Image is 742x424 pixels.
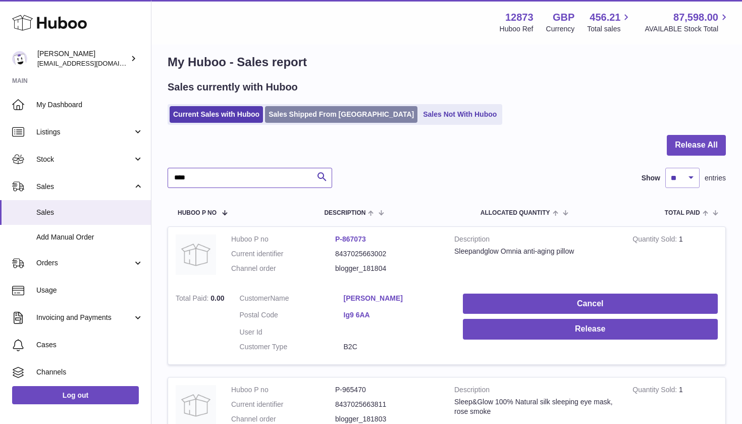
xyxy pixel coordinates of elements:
a: [PERSON_NAME] [344,294,448,303]
span: Sales [36,208,143,217]
dd: B2C [344,342,448,352]
span: Huboo P no [178,210,217,216]
dt: Channel order [231,264,335,273]
dd: 8437025663811 [335,400,439,409]
span: Listings [36,127,133,137]
span: ALLOCATED Quantity [481,210,550,216]
span: Sales [36,182,133,192]
span: 87,598.00 [673,11,718,24]
label: Show [642,173,660,183]
span: AVAILABLE Stock Total [645,24,730,34]
dt: Huboo P no [231,234,335,244]
a: Current Sales with Huboo [170,106,263,123]
span: Stock [36,155,133,164]
a: Log out [12,386,139,404]
span: entries [705,173,726,183]
dt: Huboo P no [231,385,335,395]
h2: Sales currently with Huboo [168,80,298,94]
div: [PERSON_NAME] [37,49,128,68]
span: Total sales [587,24,632,34]
span: 456.21 [590,11,620,24]
div: Sleep&Glow 100% Natural silk sleeping eye mask, rose smoke [454,397,617,416]
span: 0.00 [210,294,224,302]
strong: 12873 [505,11,534,24]
div: Sleepandglow Omnia anti-aging pillow [454,247,617,256]
dt: Current identifier [231,400,335,409]
dt: Name [240,294,344,306]
dd: P-965470 [335,385,439,395]
strong: Quantity Sold [632,386,679,396]
a: P-867073 [335,235,366,243]
dt: User Id [240,327,344,337]
div: Huboo Ref [500,24,534,34]
dd: 8437025663002 [335,249,439,259]
strong: Description [454,385,617,397]
h1: My Huboo - Sales report [168,54,726,70]
strong: Description [454,234,617,247]
span: Total paid [665,210,700,216]
img: no-photo.jpg [176,234,216,275]
a: 87,598.00 AVAILABLE Stock Total [645,11,730,34]
td: 1 [625,227,725,286]
span: Cases [36,340,143,350]
button: Release [463,319,718,340]
div: Currency [546,24,575,34]
strong: Total Paid [176,294,210,305]
button: Cancel [463,294,718,314]
dt: Current identifier [231,249,335,259]
span: Orders [36,258,133,268]
span: Usage [36,286,143,295]
dd: blogger_181804 [335,264,439,273]
span: Description [324,210,365,216]
dt: Customer Type [240,342,344,352]
a: Sales Shipped From [GEOGRAPHIC_DATA] [265,106,417,123]
span: My Dashboard [36,100,143,110]
button: Release All [667,135,726,156]
span: Customer [240,294,271,302]
dt: Channel order [231,414,335,424]
span: Add Manual Order [36,232,143,242]
strong: Quantity Sold [632,235,679,246]
dt: Postal Code [240,310,344,322]
a: 456.21 Total sales [587,11,632,34]
a: Ig9 6AA [344,310,448,320]
strong: GBP [553,11,574,24]
a: Sales Not With Huboo [419,106,500,123]
span: Invoicing and Payments [36,313,133,322]
img: tikhon.oleinikov@sleepandglow.com [12,51,27,66]
dd: blogger_181803 [335,414,439,424]
span: Channels [36,367,143,377]
span: [EMAIL_ADDRESS][DOMAIN_NAME] [37,59,148,67]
